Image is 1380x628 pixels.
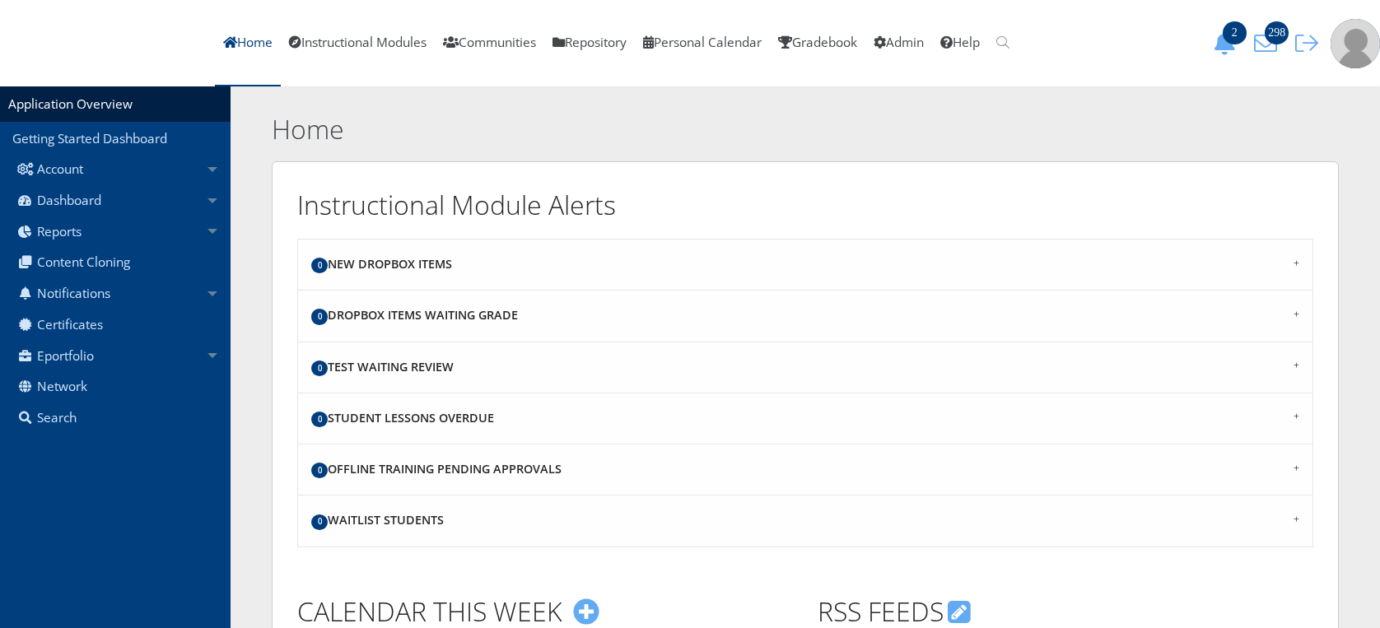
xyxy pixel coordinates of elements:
[297,187,1313,224] h2: Instructional Module Alerts
[311,463,328,478] span: 0
[8,95,133,113] a: Application Overview
[1223,21,1247,44] span: 2
[311,258,328,273] span: 0
[1248,31,1289,55] button: 298
[311,307,1299,324] h4: Dropbox Items Waiting Grade
[311,461,1299,478] h4: Offline Training Pending Approvals
[1207,34,1248,51] a: 2
[311,256,1299,273] h4: New Dropbox Items
[1331,19,1380,68] img: user-profile-default-picture.png
[311,512,1299,529] h4: Waitlist Students
[311,410,1299,427] h4: Student Lessons Overdue
[272,111,1103,148] h2: Home
[1248,34,1289,51] a: 298
[311,361,328,376] span: 0
[311,514,328,530] span: 0
[1265,21,1289,44] span: 298
[573,598,599,625] i: Create Event
[311,309,328,324] span: 0
[311,359,1299,376] h4: Test Waiting Review
[311,412,328,427] span: 0
[1207,31,1248,55] button: 2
